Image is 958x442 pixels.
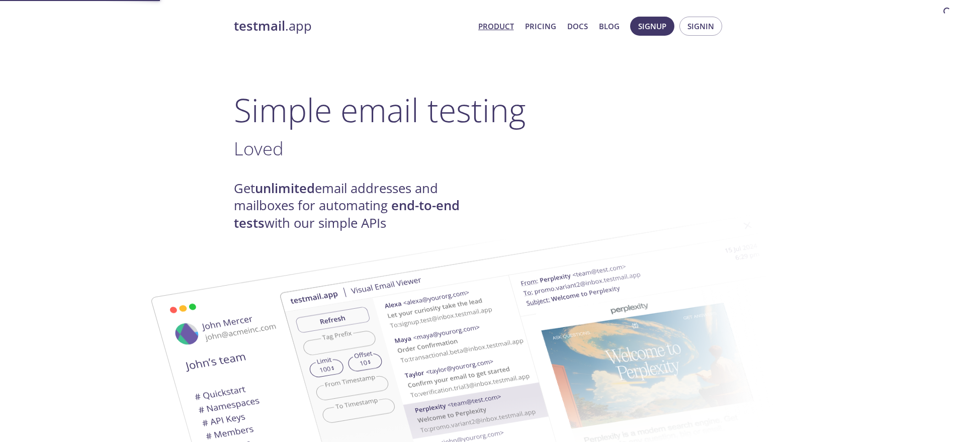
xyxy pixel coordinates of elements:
[478,20,514,33] a: Product
[234,91,725,129] h1: Simple email testing
[234,180,479,232] h4: Get email addresses and mailboxes for automating with our simple APIs
[234,17,285,35] strong: testmail
[234,136,284,161] span: Loved
[599,20,620,33] a: Blog
[630,17,674,36] button: Signup
[687,20,714,33] span: Signin
[638,20,666,33] span: Signup
[525,20,556,33] a: Pricing
[679,17,722,36] button: Signin
[234,197,460,231] strong: end-to-end tests
[234,18,470,35] a: testmail.app
[567,20,588,33] a: Docs
[255,180,315,197] strong: unlimited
